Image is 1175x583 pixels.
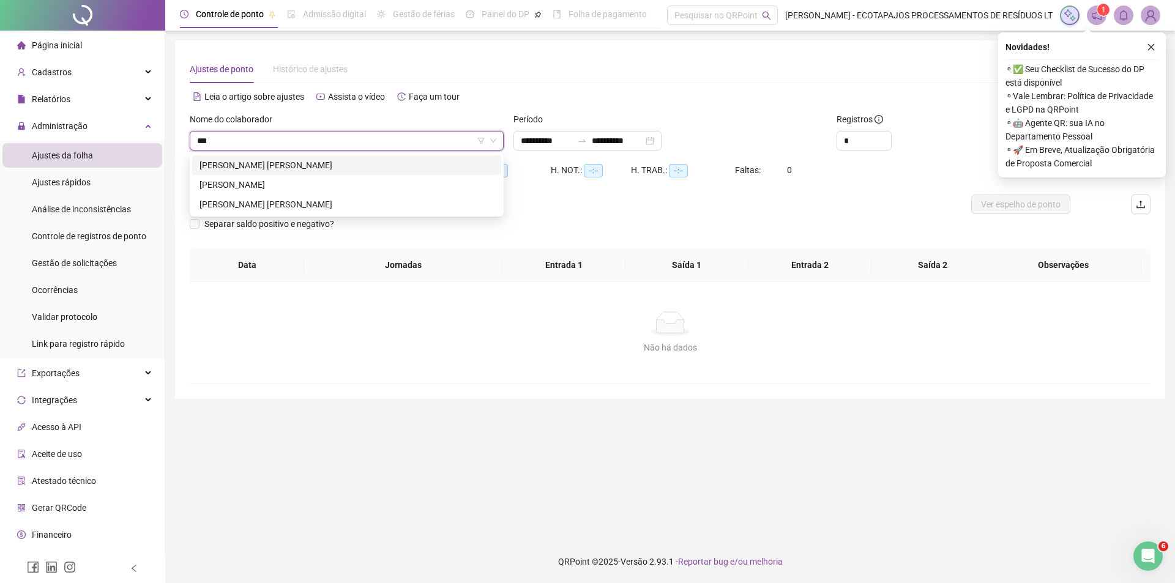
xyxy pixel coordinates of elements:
sup: 1 [1097,4,1110,16]
span: upload [1136,199,1146,209]
span: audit [17,450,26,458]
span: Atestado técnico [32,476,96,486]
span: Assista o vídeo [328,92,385,102]
span: [PERSON_NAME] - ECOTAPAJOS PROCESSAMENTOS DE RESÍDUOS LT [785,9,1053,22]
div: [PERSON_NAME] [PERSON_NAME] [200,198,494,211]
div: DOUGLAS ANTÔNIO DA SILVA [192,155,501,175]
div: WATSON DOUGLAS NASCIMENTO [192,195,501,214]
span: Integrações [32,395,77,405]
span: file-text [193,92,201,101]
div: HE 3: [471,163,551,177]
span: Ajustes da folha [32,150,93,160]
span: dollar [17,530,26,539]
span: Histórico de ajustes [273,64,348,74]
span: info-circle [875,115,883,124]
span: dashboard [466,10,474,18]
span: to [577,136,587,146]
span: Relatórios [32,94,70,104]
span: lock [17,122,26,130]
span: pushpin [534,11,542,18]
span: Financeiro [32,530,72,540]
span: Admissão digital [303,9,366,19]
div: Não há dados [204,341,1136,354]
span: Administração [32,121,88,131]
div: H. NOT.: [551,163,631,177]
span: Gestão de férias [393,9,455,19]
span: Faça um tour [409,92,460,102]
label: Nome do colaborador [190,113,280,126]
div: DOUGLAS CLEMENCIA SILVEIRA [192,175,501,195]
span: file [17,95,26,103]
span: book [553,10,561,18]
span: Ajustes rápidos [32,177,91,187]
span: ⚬ Vale Lembrar: Política de Privacidade e LGPD na QRPoint [1005,89,1158,116]
th: Jornadas [304,248,502,282]
span: home [17,41,26,50]
span: Link para registro rápido [32,339,125,349]
span: Ajustes de ponto [190,64,253,74]
span: Controle de ponto [196,9,264,19]
span: ⚬ 🚀 Em Breve, Atualização Obrigatória de Proposta Comercial [1005,143,1158,170]
span: Reportar bug e/ou melhoria [678,557,783,566]
span: ⚬ ✅ Seu Checklist de Sucesso do DP está disponível [1005,62,1158,89]
span: bell [1118,10,1129,21]
img: 81269 [1141,6,1160,24]
th: Saída 1 [625,248,748,282]
th: Entrada 1 [502,248,625,282]
span: youtube [316,92,325,101]
span: api [17,423,26,431]
div: [PERSON_NAME] [PERSON_NAME] [200,158,494,172]
span: export [17,369,26,377]
span: history [397,92,406,101]
span: 1 [1102,6,1106,14]
span: facebook [27,561,39,573]
span: filter [477,137,485,144]
span: Análise de inconsistências [32,204,131,214]
span: Versão [621,557,647,566]
span: Leia o artigo sobre ajustes [204,92,304,102]
th: Observações [985,248,1141,282]
span: Aceite de uso [32,449,82,459]
span: 6 [1158,541,1168,551]
span: down [490,137,497,144]
th: Data [190,248,304,282]
span: Cadastros [32,67,72,77]
span: close [1147,43,1155,51]
span: linkedin [45,561,58,573]
span: instagram [64,561,76,573]
iframe: Intercom live chat [1133,541,1163,571]
span: search [762,11,771,20]
div: H. TRAB.: [631,163,735,177]
img: sparkle-icon.fc2bf0ac1784a2077858766a79e2daf3.svg [1063,9,1076,22]
span: qrcode [17,503,26,512]
span: sync [17,396,26,404]
span: --:-- [669,164,688,177]
span: Acesso à API [32,422,81,432]
span: sun [377,10,386,18]
span: --:-- [584,164,603,177]
span: pushpin [269,11,276,18]
span: Registros [837,113,883,126]
span: Controle de registros de ponto [32,231,146,241]
span: Painel do DP [482,9,529,19]
span: 0 [787,165,792,175]
th: Entrada 2 [748,248,871,282]
span: Página inicial [32,40,82,50]
th: Saída 2 [871,248,994,282]
span: Exportações [32,368,80,378]
span: ⚬ 🤖 Agente QR: sua IA no Departamento Pessoal [1005,116,1158,143]
span: file-done [287,10,296,18]
span: Faltas: [735,165,763,175]
span: Separar saldo positivo e negativo? [200,217,339,231]
span: user-add [17,68,26,76]
span: solution [17,477,26,485]
button: Ver espelho de ponto [971,195,1070,214]
span: left [130,564,138,573]
span: clock-circle [180,10,188,18]
span: Observações [995,258,1132,272]
span: Novidades ! [1005,40,1050,54]
span: Validar protocolo [32,312,97,322]
span: swap-right [577,136,587,146]
span: Gerar QRCode [32,503,86,513]
label: Período [513,113,551,126]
